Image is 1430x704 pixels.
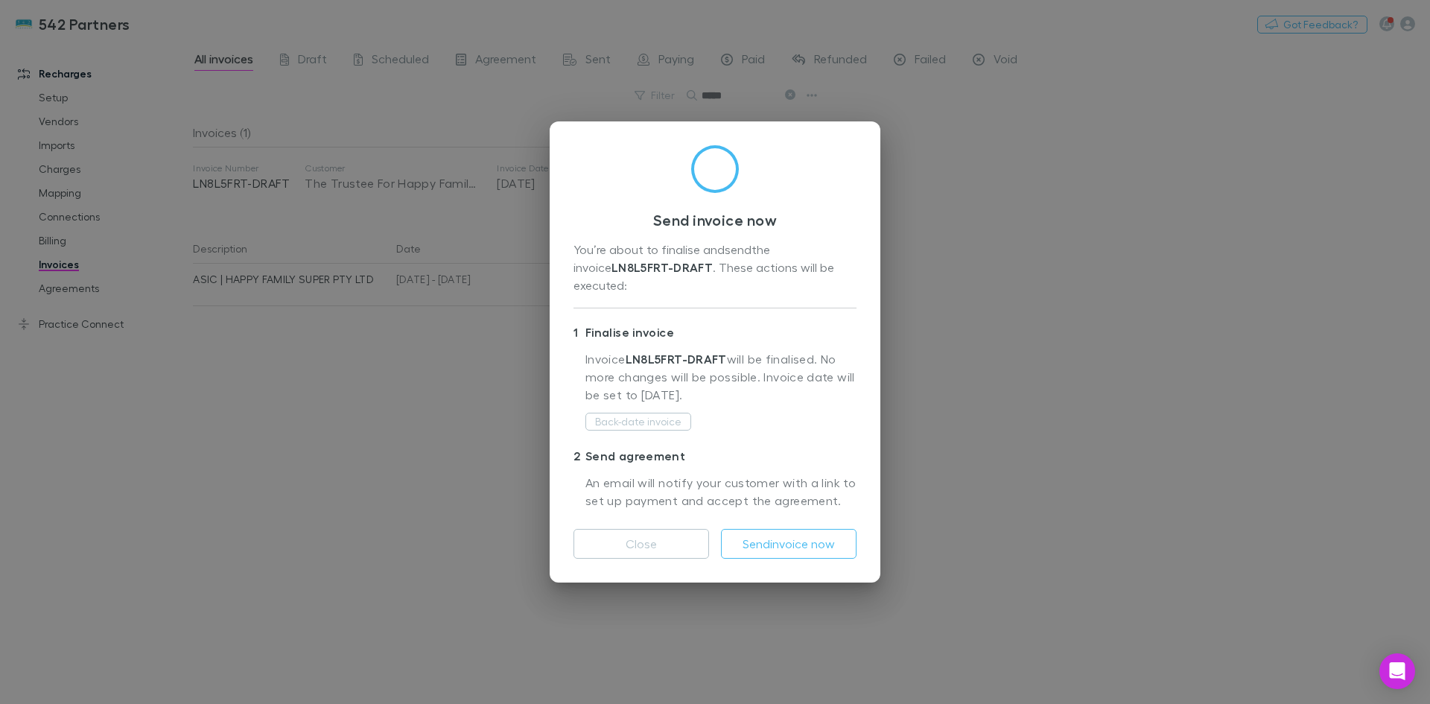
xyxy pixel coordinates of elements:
[573,323,585,341] div: 1
[626,352,727,367] strong: LN8L5FRT-DRAFT
[585,413,691,431] button: Back-date invoice
[573,444,857,468] p: Send agreement
[573,241,857,296] div: You’re about to finalise and send the invoice . These actions will be executed:
[573,447,585,465] div: 2
[573,211,857,229] h3: Send invoice now
[573,529,709,559] button: Close
[721,529,857,559] button: Sendinvoice now
[573,320,857,344] p: Finalise invoice
[611,260,713,275] strong: LN8L5FRT-DRAFT
[1379,653,1415,689] div: Open Intercom Messenger
[585,350,857,411] p: Invoice will be finalised. No more changes will be possible. Invoice date will be set to [DATE] .
[585,474,857,511] p: An email will notify your customer with a link to set up payment and accept the agreement.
